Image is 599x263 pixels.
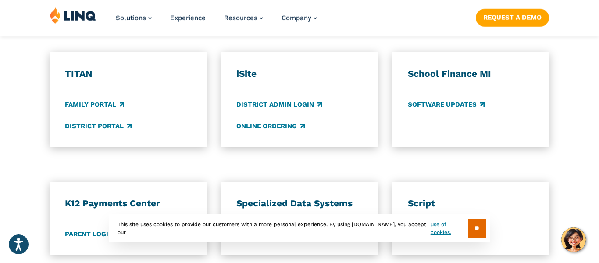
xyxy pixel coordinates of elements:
[408,68,534,80] h3: School Finance MI
[476,7,549,26] nav: Button Navigation
[65,121,132,131] a: District Portal
[50,7,96,24] img: LINQ | K‑12 Software
[282,14,311,22] span: Company
[65,198,191,209] h3: K12 Payments Center
[236,100,322,109] a: District Admin Login
[224,14,257,22] span: Resources
[236,68,363,80] h3: iSite
[65,100,124,109] a: Family Portal
[561,227,586,252] button: Hello, have a question? Let’s chat.
[282,14,317,22] a: Company
[408,100,485,109] a: Software Updates
[476,9,549,26] a: Request a Demo
[109,214,490,242] div: This site uses cookies to provide our customers with a more personal experience. By using [DOMAIN...
[116,14,152,22] a: Solutions
[65,68,191,80] h3: TITAN
[431,220,468,236] a: use of cookies.
[170,14,206,22] a: Experience
[236,198,363,209] h3: Specialized Data Systems
[224,14,263,22] a: Resources
[116,7,317,36] nav: Primary Navigation
[116,14,146,22] span: Solutions
[236,121,305,131] a: Online Ordering
[408,198,534,209] h3: Script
